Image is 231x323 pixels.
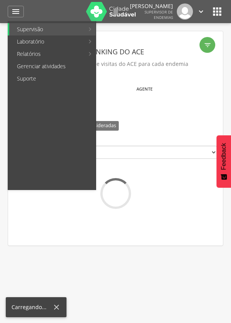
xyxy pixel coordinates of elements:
a: Suporte [9,72,96,85]
button: Feedback - Mostrar pesquisa [216,135,231,188]
a: Supervisão [9,23,84,35]
span: Feedback [220,143,227,170]
a: Relatórios [9,48,84,60]
a: Gerenciar atividades [9,60,96,72]
a: Laboratório [9,35,84,48]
